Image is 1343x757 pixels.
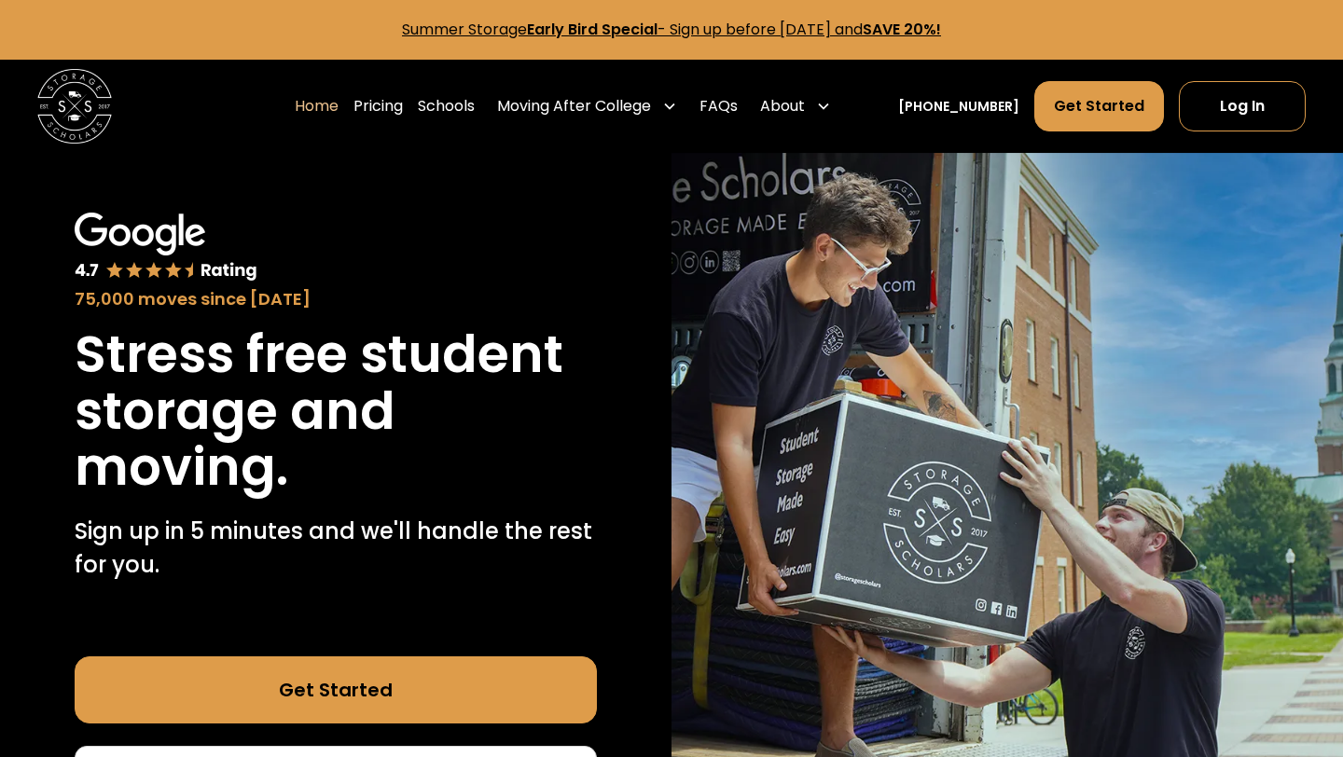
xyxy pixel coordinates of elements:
a: Pricing [353,80,403,132]
a: Schools [418,80,475,132]
strong: SAVE 20%! [863,19,941,40]
div: About [760,95,805,117]
a: Get Started [75,656,597,723]
a: Get Started [1034,81,1164,131]
a: Home [295,80,339,132]
div: 75,000 moves since [DATE] [75,286,597,311]
a: [PHONE_NUMBER] [898,97,1019,117]
strong: Early Bird Special [527,19,658,40]
h1: Stress free student storage and moving. [75,326,597,496]
a: FAQs [699,80,738,132]
p: Sign up in 5 minutes and we'll handle the rest for you. [75,515,597,582]
div: About [753,80,838,132]
div: Moving After College [490,80,685,132]
img: Storage Scholars main logo [37,69,112,144]
a: Summer StorageEarly Bird Special- Sign up before [DATE] andSAVE 20%! [402,19,941,40]
div: Moving After College [497,95,651,117]
a: Log In [1179,81,1306,131]
img: Google 4.7 star rating [75,213,257,282]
